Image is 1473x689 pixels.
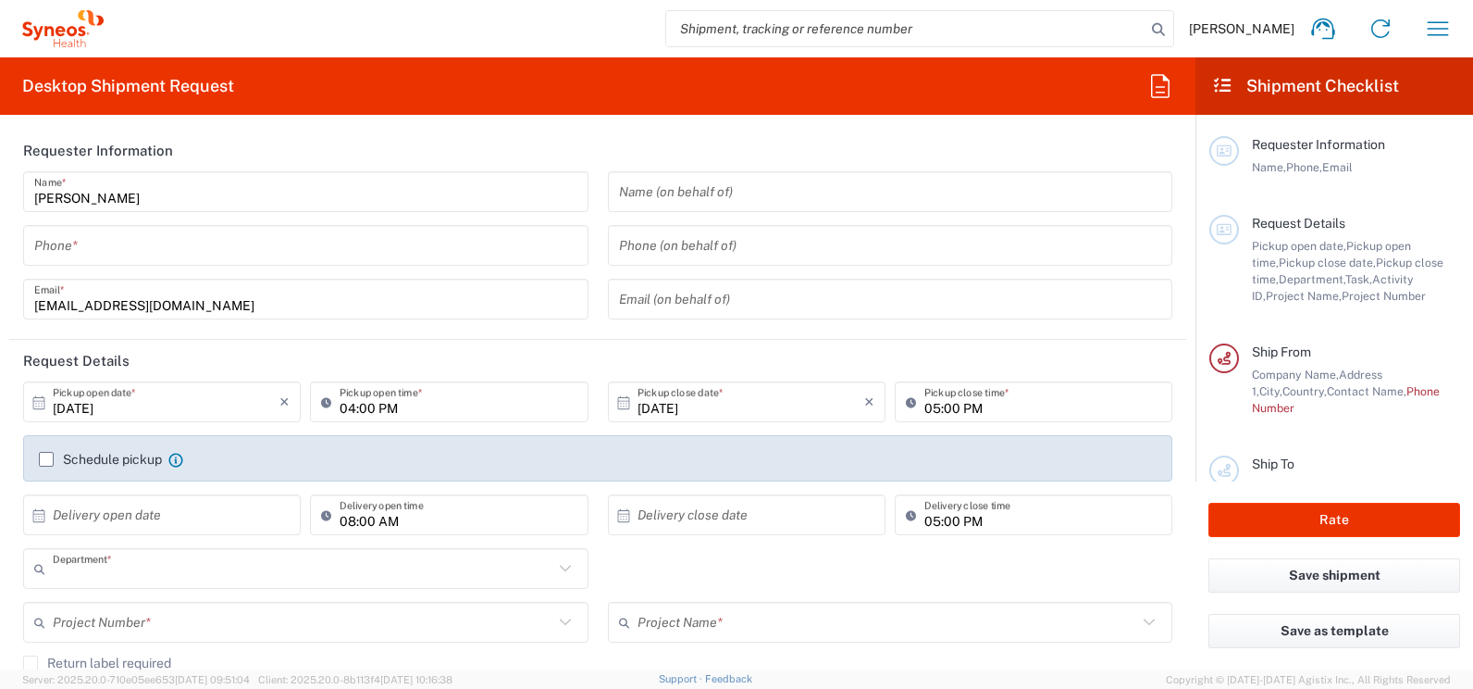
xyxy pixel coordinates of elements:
span: Copyright © [DATE]-[DATE] Agistix Inc., All Rights Reserved [1166,671,1451,688]
span: [PERSON_NAME] [1189,20,1294,37]
span: [DATE] 09:51:04 [175,674,250,685]
span: Ship To [1252,457,1294,471]
span: Project Name, [1266,289,1342,303]
span: Email [1322,160,1353,174]
span: Country, [1282,384,1327,398]
h2: Shipment Checklist [1212,75,1399,97]
a: Feedback [705,673,752,684]
span: Task, [1345,272,1372,286]
label: Schedule pickup [39,452,162,467]
span: Server: 2025.20.0-710e05ee653 [22,674,250,685]
span: Name, [1252,160,1286,174]
input: Shipment, tracking or reference number [666,11,1145,46]
span: Pickup close date, [1279,256,1376,269]
span: Phone, [1286,160,1322,174]
h2: Desktop Shipment Request [22,75,234,97]
span: Company Name, [1252,480,1339,494]
label: Return label required [23,656,171,670]
span: Department, [1279,272,1345,286]
button: Save shipment [1208,558,1460,593]
span: Company Name, [1252,368,1339,382]
span: [DATE] 10:16:38 [380,674,452,685]
button: Save as template [1208,614,1460,648]
span: Ship From [1252,344,1311,359]
span: Client: 2025.20.0-8b113f4 [258,674,452,685]
span: Contact Name, [1327,384,1406,398]
h2: Requester Information [23,142,173,160]
h2: Request Details [23,352,130,370]
span: Pickup open date, [1252,239,1346,253]
i: × [279,387,290,417]
button: Rate [1208,503,1460,537]
span: Project Number [1342,289,1426,303]
span: Request Details [1252,216,1345,231]
span: Requester Information [1252,137,1385,152]
span: City, [1259,384,1282,398]
i: × [864,387,874,417]
a: Support [659,673,705,684]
